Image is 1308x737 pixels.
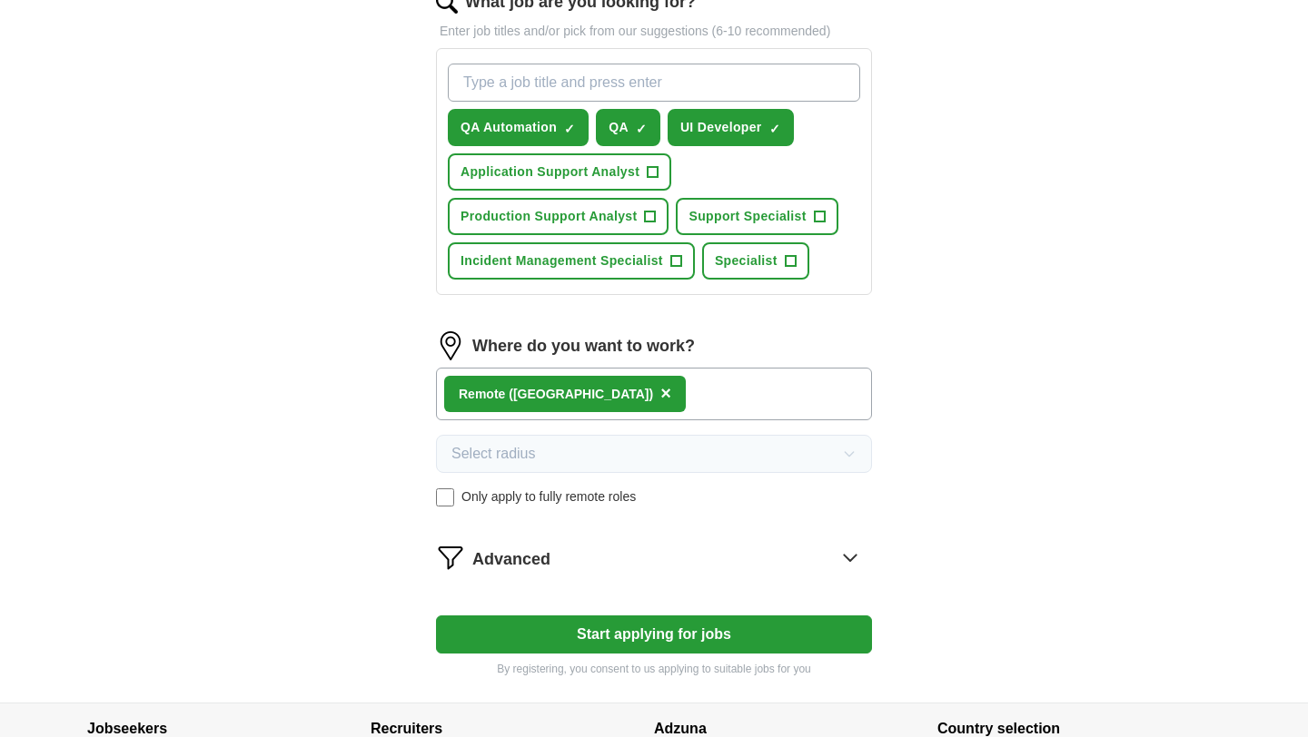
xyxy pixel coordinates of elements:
[461,162,639,182] span: Application Support Analyst
[689,207,806,226] span: Support Specialist
[461,251,663,270] span: Incident Management Specialist
[636,122,647,136] span: ✓
[680,118,762,137] span: UI Developer
[668,109,794,146] button: UI Developer✓
[676,198,837,235] button: Support Specialist
[472,334,695,359] label: Where do you want to work?
[448,109,589,146] button: QA Automation✓
[564,122,575,136] span: ✓
[769,122,780,136] span: ✓
[436,488,454,506] input: Only apply to fully remote roles
[461,207,637,226] span: Production Support Analyst
[451,443,536,465] span: Select radius
[660,380,671,408] button: ×
[436,22,872,41] p: Enter job titles and/or pick from our suggestions (6-10 recommended)
[461,487,636,506] span: Only apply to fully remote roles
[448,64,860,102] input: Type a job title and press enter
[436,543,465,572] img: filter
[472,547,550,572] span: Advanced
[448,198,669,235] button: Production Support Analyst
[459,385,653,404] div: Remote ([GEOGRAPHIC_DATA])
[596,109,660,146] button: QA✓
[715,251,778,270] span: Specialist
[660,383,671,403] span: ×
[436,435,872,473] button: Select radius
[448,153,671,191] button: Application Support Analyst
[448,242,695,280] button: Incident Management Specialist
[702,242,809,280] button: Specialist
[436,661,872,677] p: By registering, you consent to us applying to suitable jobs for you
[461,118,557,137] span: QA Automation
[609,118,629,137] span: QA
[436,615,872,653] button: Start applying for jobs
[436,331,465,360] img: location.png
